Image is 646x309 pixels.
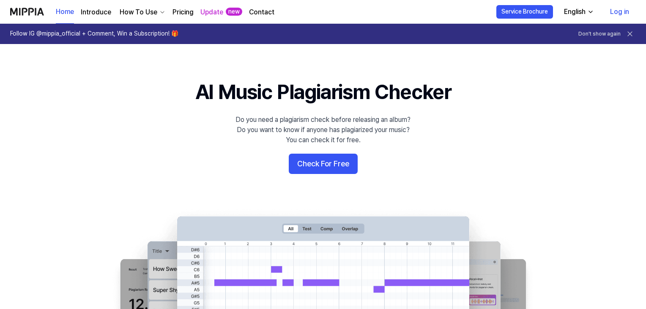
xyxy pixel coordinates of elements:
[195,78,451,106] h1: AI Music Plagiarism Checker
[56,0,74,24] a: Home
[289,154,358,174] button: Check For Free
[562,7,587,17] div: English
[118,7,159,17] div: How To Use
[578,30,621,38] button: Don't show again
[226,8,242,16] div: new
[235,115,411,145] div: Do you need a plagiarism check before releasing an album? Do you want to know if anyone has plagi...
[81,7,111,17] a: Introduce
[249,7,274,17] a: Contact
[200,7,223,17] a: Update
[172,7,194,17] a: Pricing
[118,7,166,17] button: How To Use
[496,5,553,19] button: Service Brochure
[557,3,599,20] button: English
[10,30,178,38] h1: Follow IG @mippia_official + Comment, Win a Subscription! 🎁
